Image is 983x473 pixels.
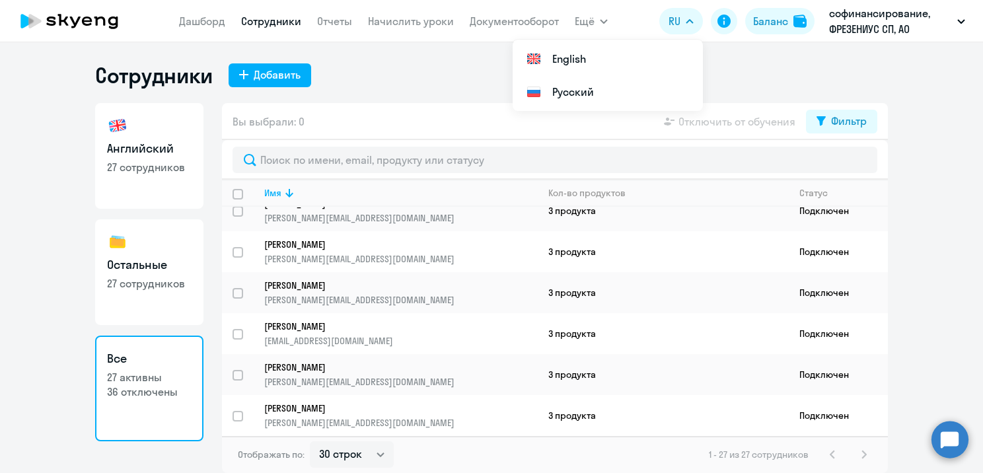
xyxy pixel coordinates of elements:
h3: Остальные [107,256,192,273]
button: RU [659,8,703,34]
img: others [107,231,128,252]
p: софинансирование, ФРЕЗЕНИУС СП, АО [829,5,952,37]
button: Балансbalance [745,8,815,34]
button: Добавить [229,63,311,87]
span: Ещё [575,13,595,29]
a: Документооборот [470,15,559,28]
p: 36 отключены [107,384,192,399]
div: Фильтр [831,113,867,129]
p: [PERSON_NAME][EMAIL_ADDRESS][DOMAIN_NAME] [264,417,537,429]
p: [PERSON_NAME] [264,320,519,332]
p: [PERSON_NAME] [264,279,519,291]
p: [PERSON_NAME][EMAIL_ADDRESS][DOMAIN_NAME] [264,376,537,388]
td: 3 продукта [538,190,789,231]
td: Подключен [789,354,888,395]
img: English [526,51,542,67]
a: Остальные27 сотрудников [95,219,203,325]
a: Сотрудники [241,15,301,28]
a: Дашборд [179,15,225,28]
p: 27 сотрудников [107,276,192,291]
span: Отображать по: [238,449,305,460]
p: [PERSON_NAME] [264,238,519,250]
div: Статус [799,187,887,199]
a: Все27 активны36 отключены [95,336,203,441]
button: Ещё [575,8,608,34]
td: 3 продукта [538,395,789,436]
a: Английский27 сотрудников [95,103,203,209]
img: Русский [526,84,542,100]
a: [PERSON_NAME][PERSON_NAME][EMAIL_ADDRESS][DOMAIN_NAME] [264,198,537,224]
a: [PERSON_NAME][PERSON_NAME][EMAIL_ADDRESS][DOMAIN_NAME] [264,402,537,429]
a: Начислить уроки [368,15,454,28]
td: Подключен [789,395,888,436]
a: [PERSON_NAME][EMAIL_ADDRESS][DOMAIN_NAME] [264,320,537,347]
td: 3 продукта [538,354,789,395]
a: [PERSON_NAME][PERSON_NAME][EMAIL_ADDRESS][DOMAIN_NAME] [264,238,537,265]
td: Подключен [789,231,888,272]
td: Подключен [789,190,888,231]
div: Баланс [753,13,788,29]
h3: Все [107,350,192,367]
td: Подключен [789,313,888,354]
div: Имя [264,187,537,199]
div: Статус [799,187,828,199]
p: [EMAIL_ADDRESS][DOMAIN_NAME] [264,335,537,347]
a: Отчеты [317,15,352,28]
input: Поиск по имени, email, продукту или статусу [233,147,877,173]
a: [PERSON_NAME][PERSON_NAME][EMAIL_ADDRESS][DOMAIN_NAME] [264,361,537,388]
p: [PERSON_NAME][EMAIL_ADDRESS][DOMAIN_NAME] [264,294,537,306]
p: 27 сотрудников [107,160,192,174]
span: RU [669,13,680,29]
h1: Сотрудники [95,62,213,89]
p: [PERSON_NAME] [264,361,519,373]
ul: Ещё [513,40,703,111]
td: 3 продукта [538,313,789,354]
p: 27 активны [107,370,192,384]
a: [PERSON_NAME][PERSON_NAME][EMAIL_ADDRESS][DOMAIN_NAME] [264,279,537,306]
td: 3 продукта [538,231,789,272]
button: софинансирование, ФРЕЗЕНИУС СП, АО [822,5,972,37]
span: 1 - 27 из 27 сотрудников [709,449,809,460]
p: [PERSON_NAME][EMAIL_ADDRESS][DOMAIN_NAME] [264,253,537,265]
img: balance [793,15,807,28]
td: 3 продукта [538,272,789,313]
td: Подключен [789,272,888,313]
div: Имя [264,187,281,199]
button: Фильтр [806,110,877,133]
div: Добавить [254,67,301,83]
span: Вы выбрали: 0 [233,114,305,129]
div: Кол-во продуктов [548,187,788,199]
p: [PERSON_NAME] [264,402,519,414]
div: Кол-во продуктов [548,187,626,199]
img: english [107,115,128,136]
h3: Английский [107,140,192,157]
p: [PERSON_NAME][EMAIL_ADDRESS][DOMAIN_NAME] [264,212,537,224]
